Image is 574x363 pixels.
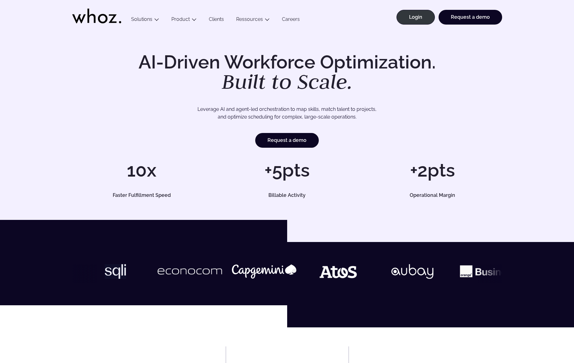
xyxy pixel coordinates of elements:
[230,16,276,25] button: Ressources
[171,16,190,22] a: Product
[203,16,230,25] a: Clients
[217,161,357,179] h1: +5pts
[125,16,165,25] button: Solutions
[363,161,502,179] h1: +2pts
[276,16,306,25] a: Careers
[72,161,211,179] h1: 10x
[79,193,204,198] h5: Faster Fulfillment Speed
[396,10,435,25] a: Login
[439,10,502,25] a: Request a demo
[165,16,203,25] button: Product
[94,105,481,121] p: Leverage AI and agent-led orchestration to map skills, match talent to projects, and optimize sch...
[130,53,444,92] h1: AI-Driven Workforce Optimization.
[222,68,353,95] em: Built to Scale.
[236,16,263,22] a: Ressources
[225,193,350,198] h5: Billable Activity
[255,133,319,148] a: Request a demo
[370,193,495,198] h5: Operational Margin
